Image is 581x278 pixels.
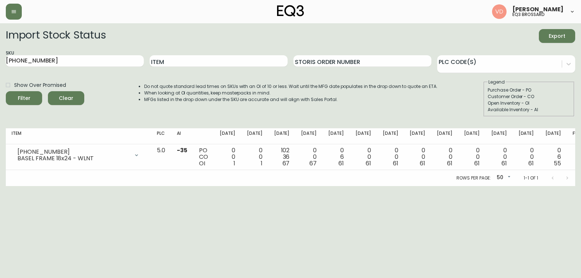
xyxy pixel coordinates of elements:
[350,128,377,144] th: [DATE]
[144,83,438,90] li: Do not quote standard lead times on SKUs with an OI of 10 or less. Wait until the MFG date popula...
[539,29,575,43] button: Export
[513,128,540,144] th: [DATE]
[12,147,145,163] div: [PHONE_NUMBER]BASEL FRAME 18x24 - WLNT
[456,175,491,181] p: Rows per page:
[501,159,507,168] span: 61
[6,29,106,43] h2: Import Stock Status
[420,159,425,168] span: 61
[233,159,235,168] span: 1
[151,144,171,170] td: 5.0
[295,128,322,144] th: [DATE]
[366,159,371,168] span: 61
[177,146,187,154] span: -35
[528,159,534,168] span: 61
[494,172,512,184] div: 50
[241,128,268,144] th: [DATE]
[355,147,371,167] div: 0 0
[488,93,570,100] div: Customer Order - CO
[437,147,452,167] div: 0 0
[554,159,561,168] span: 55
[144,90,438,96] li: When looking at OI quantities, keep masterpacks in mind.
[474,159,480,168] span: 61
[151,128,171,144] th: PLC
[144,96,438,103] li: MFGs listed in the drop down under the SKU are accurate and will align with Sales Portal.
[309,159,317,168] span: 67
[545,32,569,41] span: Export
[377,128,404,144] th: [DATE]
[247,147,263,167] div: 0 0
[488,106,570,113] div: Available Inventory - AI
[199,159,205,168] span: OI
[488,79,505,85] legend: Legend
[524,175,538,181] p: 1-1 of 1
[512,7,564,12] span: [PERSON_NAME]
[6,91,42,105] button: Filter
[404,128,431,144] th: [DATE]
[283,159,290,168] span: 67
[261,159,263,168] span: 1
[268,128,296,144] th: [DATE]
[338,159,344,168] span: 61
[540,128,567,144] th: [DATE]
[14,81,66,89] span: Show Over Promised
[545,147,561,167] div: 0 6
[410,147,425,167] div: 0 0
[274,147,290,167] div: 102 36
[488,100,570,106] div: Open Inventory - OI
[383,147,398,167] div: 0 0
[512,12,545,17] h5: eq3 brossard
[464,147,480,167] div: 0 0
[393,159,398,168] span: 61
[322,128,350,144] th: [DATE]
[199,147,208,167] div: PO CO
[492,4,507,19] img: 34cbe8de67806989076631741e6a7c6b
[171,128,193,144] th: AI
[431,128,458,144] th: [DATE]
[54,94,78,103] span: Clear
[214,128,241,144] th: [DATE]
[18,94,31,103] div: Filter
[488,87,570,93] div: Purchase Order - PO
[328,147,344,167] div: 0 6
[491,147,507,167] div: 0 0
[6,128,151,144] th: Item
[17,155,129,162] div: BASEL FRAME 18x24 - WLNT
[277,5,304,17] img: logo
[519,147,534,167] div: 0 0
[48,91,84,105] button: Clear
[17,149,129,155] div: [PHONE_NUMBER]
[485,128,513,144] th: [DATE]
[458,128,485,144] th: [DATE]
[301,147,317,167] div: 0 0
[447,159,452,168] span: 61
[220,147,235,167] div: 0 0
